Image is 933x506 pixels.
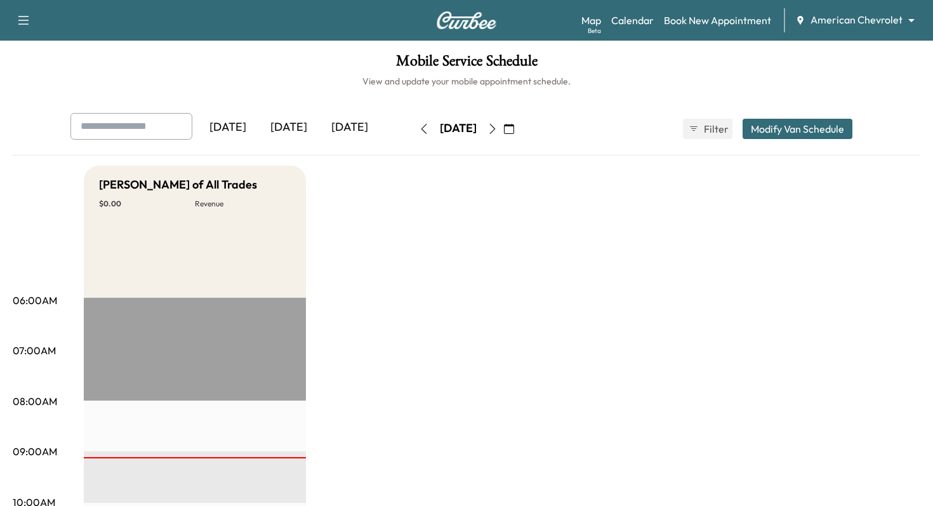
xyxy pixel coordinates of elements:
a: MapBeta [581,13,601,28]
button: Filter [683,119,732,139]
a: Calendar [611,13,654,28]
div: [DATE] [440,121,477,136]
div: [DATE] [258,113,319,142]
p: 07:00AM [13,343,56,358]
img: Curbee Logo [436,11,497,29]
div: [DATE] [197,113,258,142]
div: Beta [588,26,601,36]
p: 08:00AM [13,394,57,409]
a: Book New Appointment [664,13,771,28]
div: [DATE] [319,113,380,142]
p: $ 0.00 [99,199,195,209]
span: Filter [704,121,727,136]
button: Modify Van Schedule [743,119,852,139]
h5: [PERSON_NAME] of All Trades [99,176,257,194]
h6: View and update your mobile appointment schedule. [13,75,920,88]
p: Revenue [195,199,291,209]
span: American Chevrolet [811,13,903,27]
h1: Mobile Service Schedule [13,53,920,75]
p: 06:00AM [13,293,57,308]
p: 09:00AM [13,444,57,459]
